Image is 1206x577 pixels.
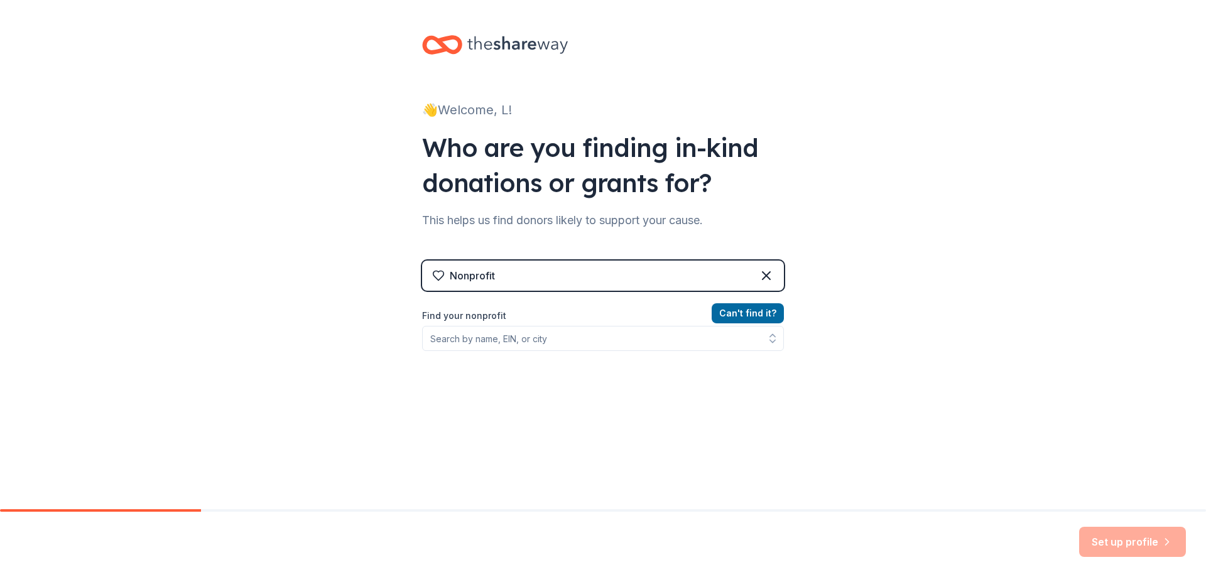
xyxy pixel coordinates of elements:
[422,210,784,230] div: This helps us find donors likely to support your cause.
[422,308,784,323] label: Find your nonprofit
[422,100,784,120] div: 👋 Welcome, L!
[422,326,784,351] input: Search by name, EIN, or city
[450,268,495,283] div: Nonprofit
[712,303,784,323] button: Can't find it?
[422,130,784,200] div: Who are you finding in-kind donations or grants for?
